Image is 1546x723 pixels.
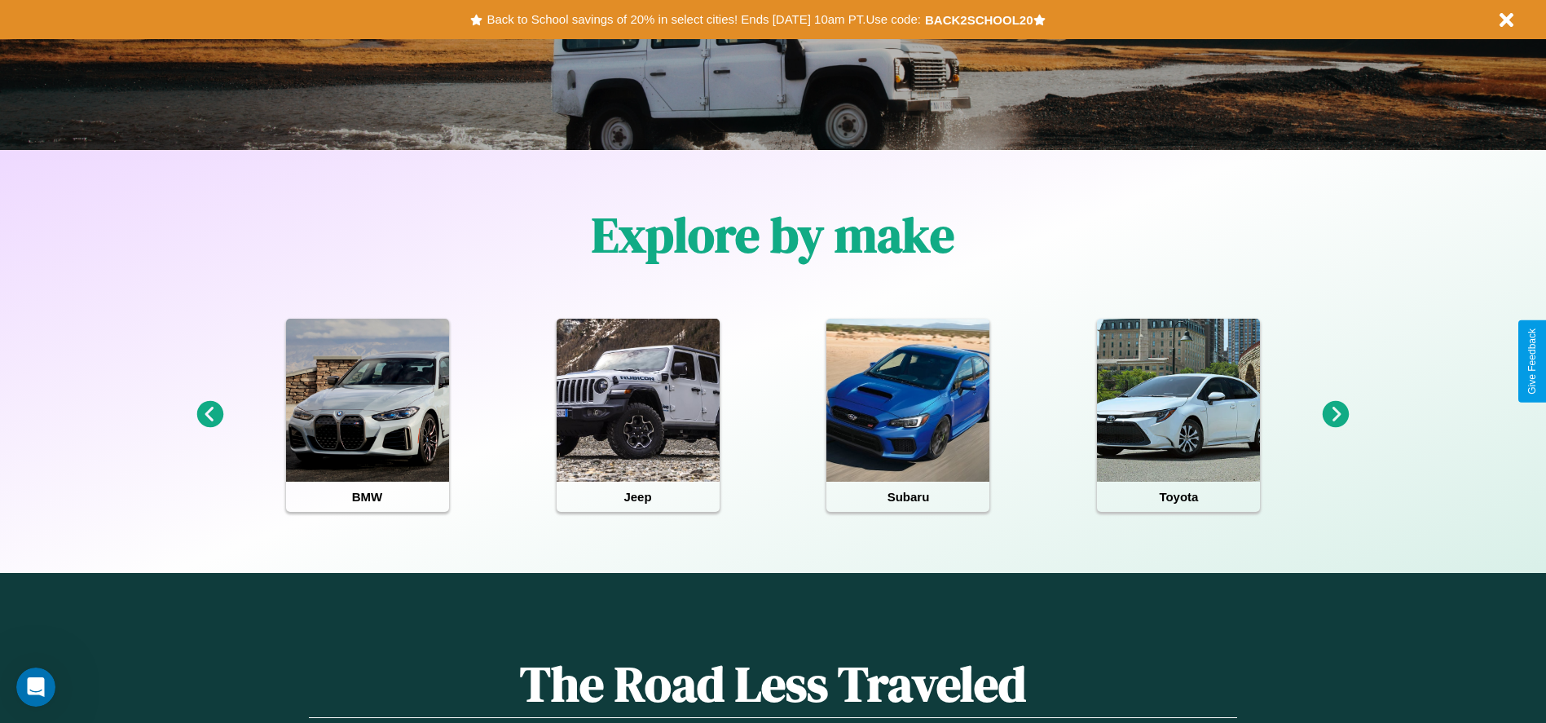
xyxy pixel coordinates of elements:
[557,482,720,512] h4: Jeep
[925,13,1033,27] b: BACK2SCHOOL20
[826,482,989,512] h4: Subaru
[16,668,55,707] iframe: Intercom live chat
[286,482,449,512] h4: BMW
[482,8,924,31] button: Back to School savings of 20% in select cities! Ends [DATE] 10am PT.Use code:
[309,650,1236,718] h1: The Road Less Traveled
[592,201,954,268] h1: Explore by make
[1526,328,1538,395] div: Give Feedback
[1097,482,1260,512] h4: Toyota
